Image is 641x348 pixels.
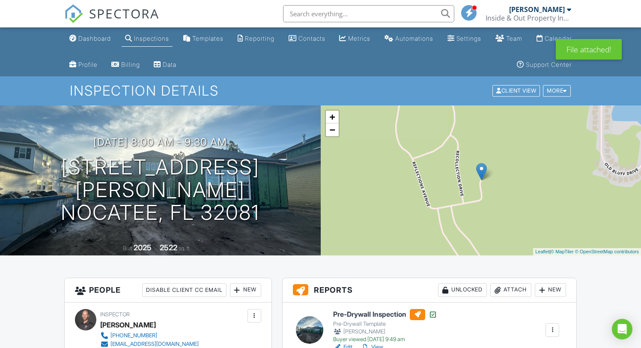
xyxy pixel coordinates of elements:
a: Billing [108,57,143,73]
a: SPECTORA [64,12,159,30]
div: New [535,283,566,297]
div: Dashboard [78,35,111,42]
div: [PERSON_NAME] [333,327,437,336]
img: The Best Home Inspection Software - Spectora [64,4,83,23]
div: New [230,283,261,297]
a: Team [492,31,526,47]
div: [PERSON_NAME] [100,318,156,331]
div: Pre-Drywall Template [333,321,437,327]
div: [EMAIL_ADDRESS][DOMAIN_NAME] [110,341,199,348]
div: Inside & Out Property Inspectors, Inc [486,14,571,22]
a: Reporting [234,31,278,47]
h6: Pre-Drywall Inspection [333,309,437,320]
div: Support Center [526,61,572,68]
div: Reporting [245,35,274,42]
span: Built [123,245,132,252]
a: Contacts [285,31,329,47]
div: 2522 [160,243,177,252]
a: Calendar [533,31,575,47]
div: [PHONE_NUMBER] [110,332,157,339]
a: Zoom in [326,111,339,123]
a: Data [150,57,180,73]
div: Data [163,61,176,68]
span: SPECTORA [89,4,159,22]
div: [PERSON_NAME] [509,5,565,14]
div: More [543,85,571,97]
a: Leaflet [535,249,549,254]
div: Billing [121,61,140,68]
h3: Reports [283,278,577,303]
h3: [DATE] 8:00 am - 9:30 am [93,136,227,148]
div: 2025 [134,243,152,252]
a: Client View [492,87,542,93]
div: Automations [395,35,433,42]
span: Inspector [100,311,130,318]
div: Team [506,35,522,42]
div: File attached! [556,39,622,60]
div: Buyer viewed [DATE] 9:49 am [333,336,437,343]
div: Contacts [298,35,325,42]
div: Inspections [134,35,169,42]
div: | [533,248,641,255]
h3: People [65,278,271,303]
a: Support Center [513,57,575,73]
div: Client View [492,85,540,97]
a: Inspections [122,31,173,47]
a: © MapTiler [551,249,574,254]
a: Settings [444,31,485,47]
div: Disable Client CC Email [142,283,227,297]
div: Open Intercom Messenger [612,319,632,339]
h1: [STREET_ADDRESS][PERSON_NAME] Nocatee, FL 32081 [14,156,307,224]
a: Zoom out [326,123,339,136]
input: Search everything... [283,5,454,22]
div: Settings [456,35,481,42]
a: Automations (Basic) [381,31,437,47]
span: sq. ft. [179,245,191,252]
a: Dashboard [66,31,114,47]
h1: Inspection Details [70,83,572,98]
a: Company Profile [66,57,101,73]
a: © OpenStreetMap contributors [575,249,639,254]
a: Templates [180,31,227,47]
div: Attach [490,283,531,297]
div: Calendar [545,35,572,42]
div: Metrics [348,35,370,42]
a: Pre-Drywall Inspection Pre-Drywall Template [PERSON_NAME] Buyer viewed [DATE] 9:49 am [333,309,437,343]
div: Profile [78,61,98,68]
a: [PHONE_NUMBER] [100,331,199,340]
div: Unlocked [438,283,487,297]
div: Templates [192,35,224,42]
a: Metrics [336,31,374,47]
